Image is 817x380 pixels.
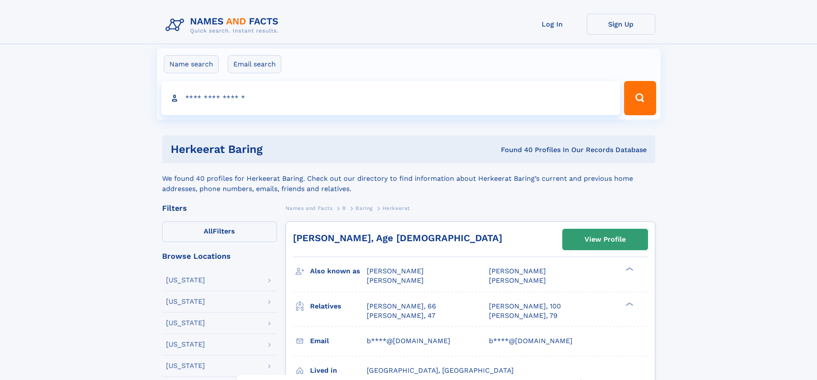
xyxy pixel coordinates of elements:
[367,267,424,275] span: [PERSON_NAME]
[166,277,205,284] div: [US_STATE]
[383,205,410,211] span: Herkeerat
[293,233,502,243] a: [PERSON_NAME], Age [DEMOGRAPHIC_DATA]
[382,145,647,155] div: Found 40 Profiles In Our Records Database
[367,311,435,320] a: [PERSON_NAME], 47
[367,366,514,374] span: [GEOGRAPHIC_DATA], [GEOGRAPHIC_DATA]
[228,55,281,73] label: Email search
[171,144,382,155] h1: Herkeerat Baring
[356,203,373,213] a: Baring
[518,14,587,35] a: Log In
[489,302,561,311] a: [PERSON_NAME], 100
[624,301,634,307] div: ❯
[162,204,277,212] div: Filters
[356,205,373,211] span: Baring
[367,302,436,311] a: [PERSON_NAME], 66
[166,298,205,305] div: [US_STATE]
[342,205,346,211] span: B
[162,14,286,37] img: Logo Names and Facts
[310,264,367,278] h3: Also known as
[489,276,546,284] span: [PERSON_NAME]
[161,81,621,115] input: search input
[162,221,277,242] label: Filters
[563,229,648,250] a: View Profile
[489,267,546,275] span: [PERSON_NAME]
[624,266,634,272] div: ❯
[286,203,333,213] a: Names and Facts
[166,320,205,326] div: [US_STATE]
[310,299,367,314] h3: Relatives
[162,252,277,260] div: Browse Locations
[585,230,626,249] div: View Profile
[367,276,424,284] span: [PERSON_NAME]
[310,334,367,348] h3: Email
[166,341,205,348] div: [US_STATE]
[204,227,213,235] span: All
[166,362,205,369] div: [US_STATE]
[587,14,655,35] a: Sign Up
[310,363,367,378] h3: Lived in
[489,311,558,320] a: [PERSON_NAME], 79
[162,163,655,194] div: We found 40 profiles for Herkeerat Baring. Check out our directory to find information about Herk...
[164,55,219,73] label: Name search
[342,203,346,213] a: B
[624,81,656,115] button: Search Button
